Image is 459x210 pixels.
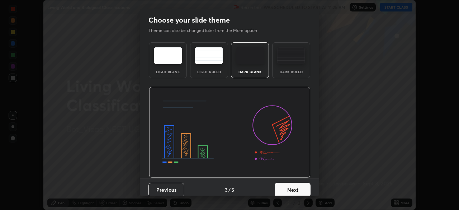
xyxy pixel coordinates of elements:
h4: 3 [225,186,228,193]
img: darkThemeBanner.d06ce4a2.svg [149,87,311,178]
div: Dark Ruled [277,70,306,74]
button: Previous [148,183,184,197]
h4: / [228,186,231,193]
img: lightRuledTheme.5fabf969.svg [195,47,223,64]
h4: 5 [231,186,234,193]
div: Light Blank [153,70,182,74]
button: Next [275,183,311,197]
img: lightTheme.e5ed3b09.svg [154,47,182,64]
p: Theme can also be changed later from the More option [148,27,265,34]
h2: Choose your slide theme [148,15,230,25]
div: Dark Blank [236,70,264,74]
img: darkTheme.f0cc69e5.svg [236,47,264,64]
img: darkRuledTheme.de295e13.svg [277,47,305,64]
div: Light Ruled [195,70,223,74]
